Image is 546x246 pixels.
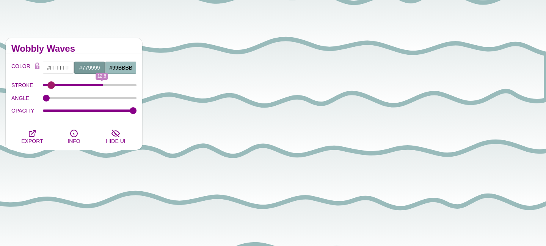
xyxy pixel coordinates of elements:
button: HIDE UI [95,123,136,150]
label: COLOR [11,61,31,74]
h2: Wobbly Waves [11,46,136,52]
label: STROKE [11,80,43,90]
button: Color Lock [31,61,43,72]
span: HIDE UI [106,138,125,144]
span: EXPORT [21,138,43,144]
label: ANGLE [11,93,43,103]
span: INFO [67,138,80,144]
button: EXPORT [11,123,53,150]
button: INFO [53,123,95,150]
label: OPACITY [11,106,43,116]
